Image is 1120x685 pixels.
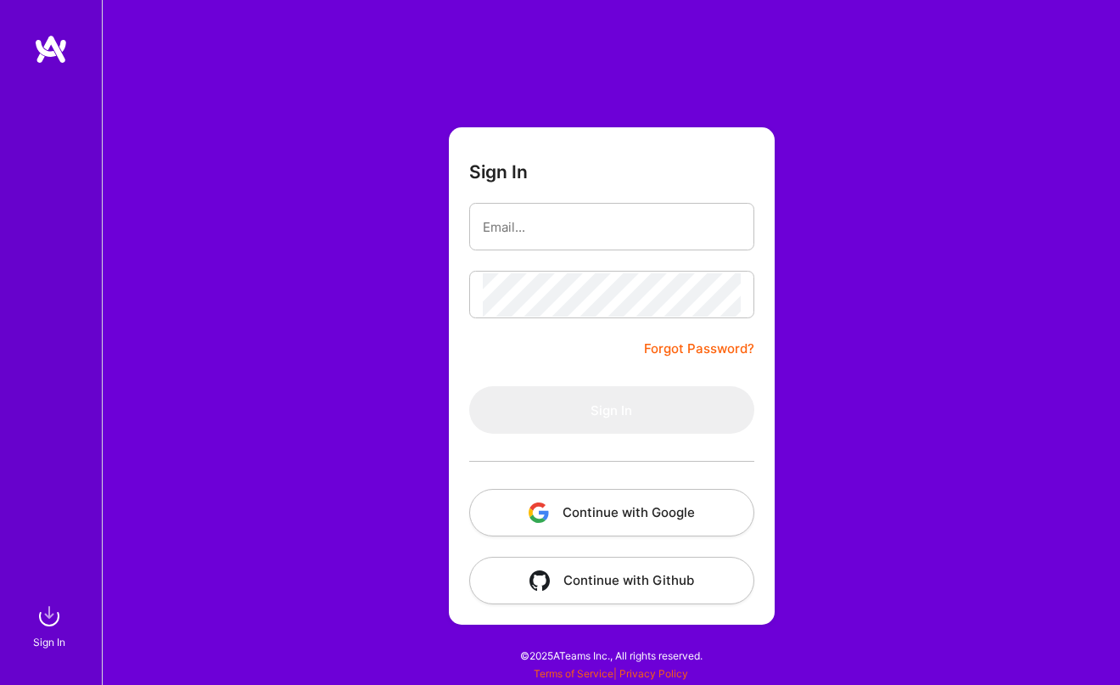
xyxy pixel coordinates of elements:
img: icon [529,570,550,591]
a: sign inSign In [36,599,66,651]
input: Email... [483,205,741,249]
a: Privacy Policy [619,667,688,680]
span: | [534,667,688,680]
button: Sign In [469,386,754,434]
button: Continue with Google [469,489,754,536]
img: sign in [32,599,66,633]
div: © 2025 ATeams Inc., All rights reserved. [102,634,1120,677]
h3: Sign In [469,161,528,182]
img: icon [529,503,549,523]
a: Terms of Service [534,667,613,680]
div: Sign In [33,633,65,651]
button: Continue with Github [469,557,754,604]
a: Forgot Password? [644,339,754,359]
img: logo [34,34,68,65]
